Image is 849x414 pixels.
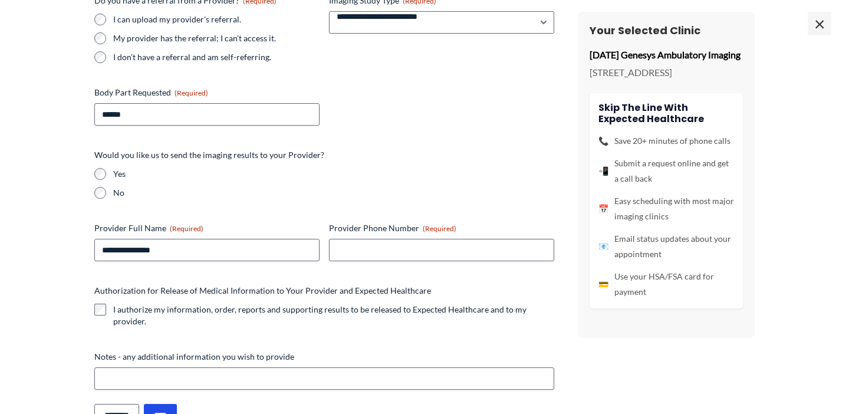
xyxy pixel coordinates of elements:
label: I can upload my provider's referral. [113,14,320,25]
p: [DATE] Genesys Ambulatory Imaging [590,46,743,64]
h3: Your Selected Clinic [590,24,743,37]
label: Provider Phone Number [329,222,554,234]
span: 📅 [598,201,608,216]
label: My provider has the referral; I can't access it. [113,32,320,44]
label: I don't have a referral and am self-referring. [113,51,320,63]
span: (Required) [175,88,208,97]
li: Use your HSA/FSA card for payment [598,269,734,300]
legend: Would you like us to send the imaging results to your Provider? [94,149,324,161]
span: 📲 [598,163,608,179]
li: Email status updates about your appointment [598,231,734,262]
label: No [113,187,554,199]
span: (Required) [170,224,203,233]
p: [STREET_ADDRESS] [590,64,743,81]
label: Notes - any additional information you wish to provide [94,351,554,363]
li: Easy scheduling with most major imaging clinics [598,193,734,224]
span: 📧 [598,239,608,254]
span: (Required) [423,224,456,233]
li: Submit a request online and get a call back [598,156,734,186]
span: 📞 [598,133,608,149]
h4: Skip the line with Expected Healthcare [598,102,734,124]
li: Save 20+ minutes of phone calls [598,133,734,149]
span: × [808,12,831,35]
span: 💳 [598,277,608,292]
label: Body Part Requested [94,87,320,98]
label: Provider Full Name [94,222,320,234]
legend: Authorization for Release of Medical Information to Your Provider and Expected Healthcare [94,285,431,297]
label: I authorize my information, order, reports and supporting results to be released to Expected Heal... [113,304,554,327]
label: Yes [113,168,554,180]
